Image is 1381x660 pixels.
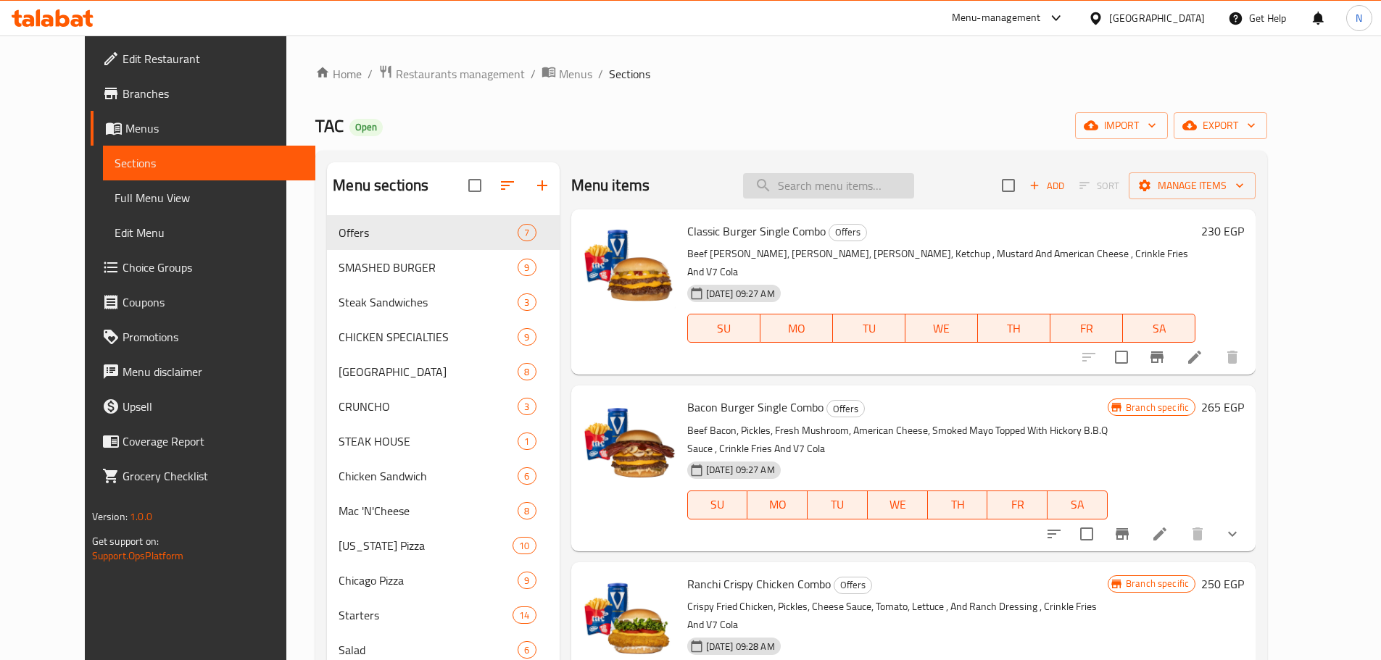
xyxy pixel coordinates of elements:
[518,224,536,241] div: items
[339,467,518,485] span: Chicken Sandwich
[978,314,1050,343] button: TH
[753,494,802,515] span: MO
[1106,342,1137,372] span: Select to update
[123,328,304,346] span: Promotions
[1024,175,1070,197] button: Add
[518,641,536,659] div: items
[92,507,128,526] span: Version:
[700,463,781,477] span: [DATE] 09:27 AM
[518,572,536,589] div: items
[123,50,304,67] span: Edit Restaurant
[1075,112,1168,139] button: import
[1048,490,1108,519] button: SA
[91,41,315,76] a: Edit Restaurant
[833,314,905,343] button: TU
[349,121,383,133] span: Open
[91,459,315,493] a: Grocery Checklist
[339,572,518,589] span: Chicago Pizza
[123,433,304,450] span: Coverage Report
[339,502,518,519] div: Mac 'N'Cheese
[518,467,536,485] div: items
[518,643,535,657] span: 6
[327,250,559,285] div: SMASHED BURGER9
[518,574,535,588] span: 9
[839,318,900,339] span: TU
[1356,10,1362,26] span: N
[987,490,1048,519] button: FR
[327,528,559,563] div: [US_STATE] Pizza10
[743,173,914,199] input: search
[687,245,1196,281] p: Beef [PERSON_NAME], [PERSON_NAME], [PERSON_NAME], Ketchup , Mustard And American Cheese , Crinkle...
[327,563,559,598] div: Chicago Pizza9
[1174,112,1267,139] button: export
[518,226,535,240] span: 7
[91,354,315,389] a: Menu disclaimer
[934,494,982,515] span: TH
[513,539,535,553] span: 10
[513,537,536,554] div: items
[687,598,1108,634] p: Crispy Fried Chicken, Pickles, Cheese Sauce, Tomato, Lettuce , And Ranch Dressing , Crinkle Fries...
[1109,10,1205,26] div: [GEOGRAPHIC_DATA]
[339,293,518,311] span: Steak Sandwiches
[327,215,559,250] div: Offers7
[327,389,559,424] div: CRUNCHO3
[1120,577,1195,590] span: Branch specific
[1185,117,1256,135] span: export
[1056,318,1117,339] span: FR
[952,9,1041,27] div: Menu-management
[687,220,826,242] span: Classic Burger Single Combo
[513,609,535,622] span: 14
[1071,519,1102,549] span: Select to update
[518,293,536,311] div: items
[327,424,559,459] div: STEAK HOUSE1
[1201,397,1244,417] h6: 265 EGP
[91,389,315,424] a: Upsell
[808,490,868,519] button: TU
[1087,117,1156,135] span: import
[339,224,518,241] span: Offers
[396,65,525,83] span: Restaurants management
[92,532,159,551] span: Get support on:
[834,577,871,593] span: Offers
[518,259,536,276] div: items
[518,328,536,346] div: items
[130,507,152,526] span: 1.0.0
[103,215,315,250] a: Edit Menu
[518,330,535,344] span: 9
[542,64,592,83] a: Menus
[1070,175,1129,197] span: Select section first
[91,76,315,111] a: Branches
[327,459,559,493] div: Chicken Sandwich6
[525,168,560,203] button: Add section
[125,120,304,137] span: Menus
[339,606,513,624] div: Starters
[333,175,428,196] h2: Menu sections
[1037,517,1071,551] button: sort-choices
[339,363,518,380] span: [GEOGRAPHIC_DATA]
[829,224,866,241] span: Offers
[518,365,535,379] span: 8
[123,85,304,102] span: Branches
[518,400,535,414] span: 3
[315,109,344,142] span: TAC
[1027,177,1066,194] span: Add
[368,65,373,83] li: /
[490,168,525,203] span: Sort sections
[315,64,1267,83] nav: breadcrumb
[826,400,865,417] div: Offers
[518,502,536,519] div: items
[687,314,760,343] button: SU
[1053,494,1102,515] span: SA
[1186,348,1203,366] a: Edit menu item
[339,537,513,554] div: New York Pizza
[123,363,304,380] span: Menu disclaimer
[339,641,518,659] div: Salad
[829,224,867,241] div: Offers
[928,490,988,519] button: TH
[518,363,536,380] div: items
[583,221,676,314] img: Classic Burger Single Combo
[339,328,518,346] span: CHICKEN SPECIALTIES
[993,170,1024,201] span: Select section
[1050,314,1123,343] button: FR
